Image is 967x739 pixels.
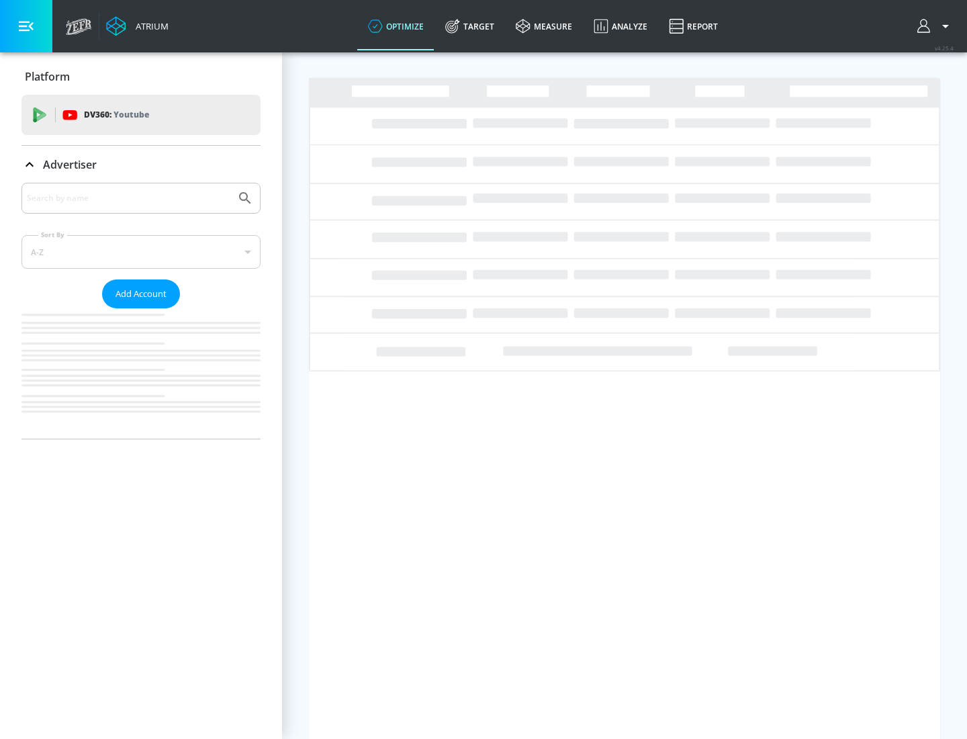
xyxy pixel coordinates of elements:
a: optimize [357,2,434,50]
div: A-Z [21,235,261,269]
nav: list of Advertiser [21,308,261,439]
input: Search by name [27,189,230,207]
a: Analyze [583,2,658,50]
p: Platform [25,69,70,84]
span: Add Account [116,286,167,302]
div: Atrium [130,20,169,32]
p: DV360: [84,107,149,122]
a: Report [658,2,729,50]
a: measure [505,2,583,50]
a: Target [434,2,505,50]
p: Youtube [113,107,149,122]
div: Advertiser [21,183,261,439]
a: Atrium [106,16,169,36]
button: Add Account [102,279,180,308]
div: DV360: Youtube [21,95,261,135]
div: Advertiser [21,146,261,183]
p: Advertiser [43,157,97,172]
label: Sort By [38,230,67,239]
div: Platform [21,58,261,95]
span: v 4.25.4 [935,44,954,52]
